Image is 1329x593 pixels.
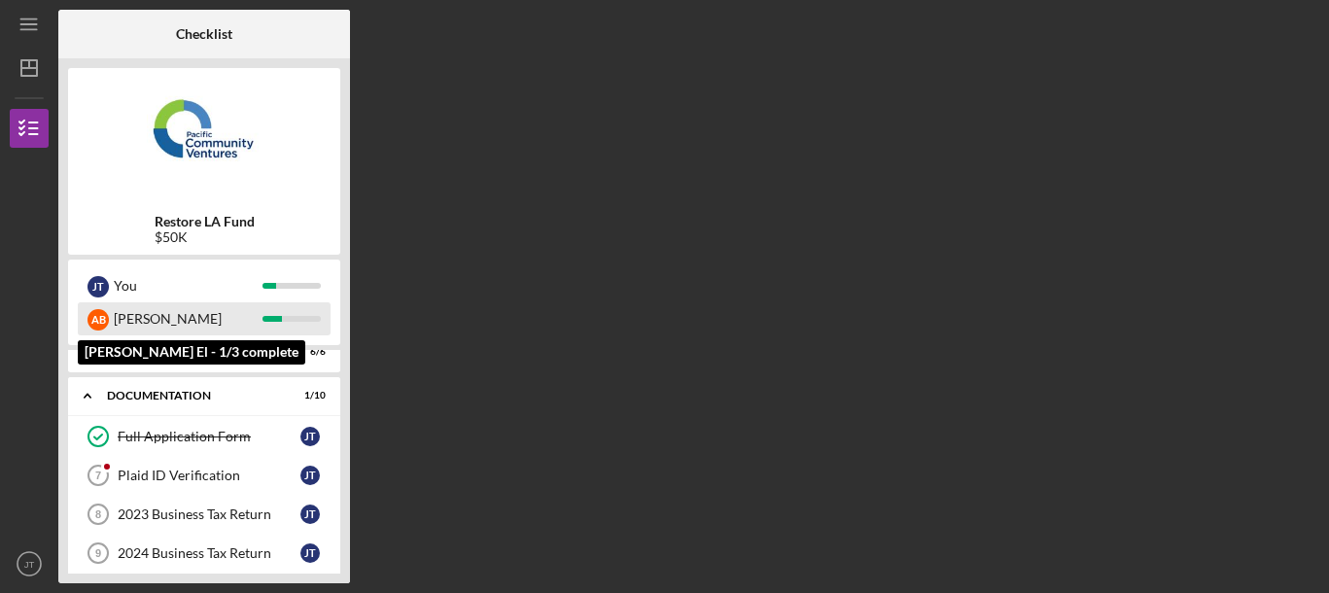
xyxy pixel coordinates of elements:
button: JT [10,544,49,583]
b: Restore LA Fund [155,214,255,229]
div: A B [87,309,109,331]
div: [PERSON_NAME] [114,302,262,335]
a: 82023 Business Tax ReturnJT [78,495,331,534]
div: Documentation [107,390,277,401]
tspan: 7 [95,470,101,481]
div: 2023 Business Tax Return [118,506,300,522]
div: 1 / 10 [291,390,326,401]
a: 92024 Business Tax ReturnJT [78,534,331,573]
tspan: 9 [95,547,101,559]
div: You [114,269,262,302]
div: 6 / 6 [291,346,326,358]
div: J T [300,543,320,563]
tspan: 8 [95,508,101,520]
div: J T [300,427,320,446]
a: 7Plaid ID VerificationJT [78,456,331,495]
div: J T [300,505,320,524]
div: J T [300,466,320,485]
img: Product logo [68,78,340,194]
div: Eligibility [123,346,277,358]
div: J T [87,276,109,297]
text: JT [24,559,35,570]
div: Plaid ID Verification [118,468,300,483]
b: Checklist [176,26,232,42]
a: Full Application FormJT [78,417,331,456]
div: Full Application Form [118,429,300,444]
div: $50K [155,229,255,245]
div: 2024 Business Tax Return [118,545,300,561]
